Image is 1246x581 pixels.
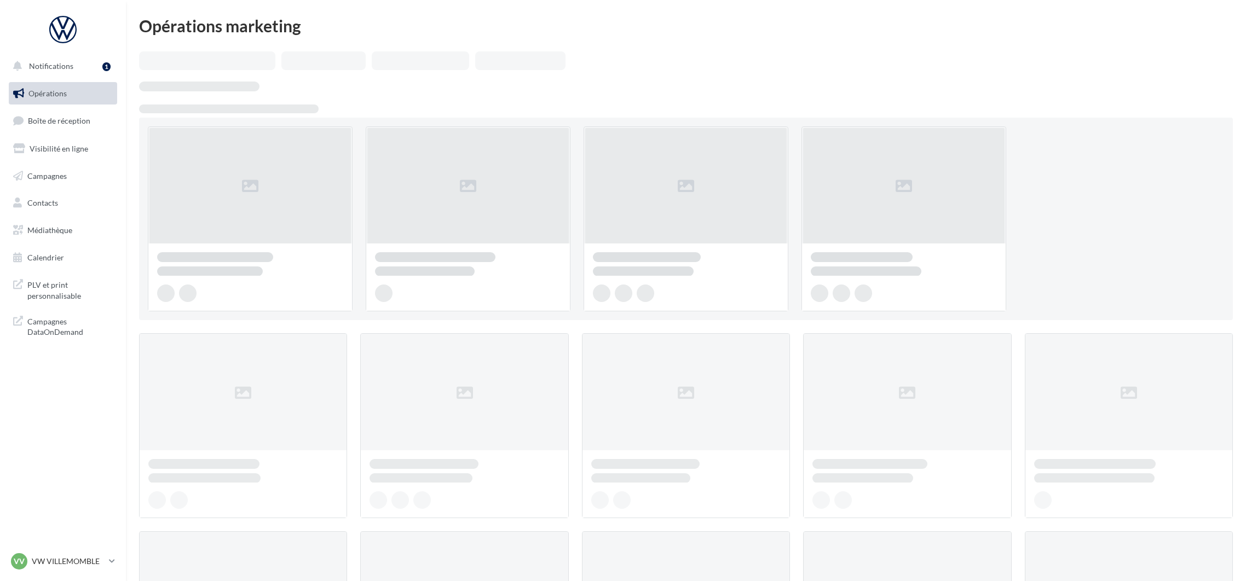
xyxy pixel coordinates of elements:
div: Opérations marketing [139,18,1233,34]
span: Calendrier [27,253,64,262]
button: Notifications 1 [7,55,115,78]
span: Campagnes [27,171,67,180]
a: Campagnes DataOnDemand [7,310,119,342]
a: Boîte de réception [7,109,119,132]
span: Contacts [27,198,58,207]
div: 1 [102,62,111,71]
a: Opérations [7,82,119,105]
a: Visibilité en ligne [7,137,119,160]
span: Campagnes DataOnDemand [27,314,113,338]
span: Notifications [29,61,73,71]
a: Calendrier [7,246,119,269]
a: Médiathèque [7,219,119,242]
span: VV [14,556,25,567]
span: Opérations [28,89,67,98]
span: Visibilité en ligne [30,144,88,153]
a: Contacts [7,191,119,214]
span: Boîte de réception [28,116,90,125]
a: Campagnes [7,165,119,188]
span: Médiathèque [27,225,72,235]
span: PLV et print personnalisable [27,277,113,301]
a: VV VW VILLEMOMBLE [9,551,117,572]
p: VW VILLEMOMBLE [32,556,105,567]
a: PLV et print personnalisable [7,273,119,305]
